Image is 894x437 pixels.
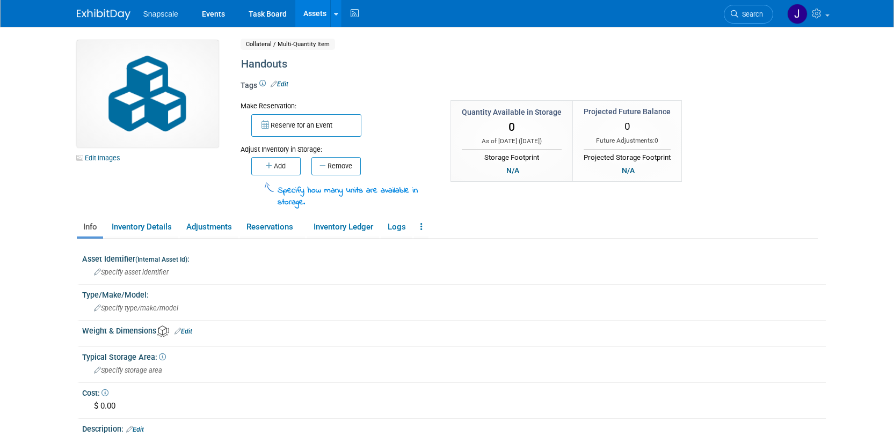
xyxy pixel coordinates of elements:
a: Edit [175,328,192,335]
span: Snapscale [143,10,178,18]
span: Specify asset identifier [94,268,169,276]
button: Reserve for an Event [251,114,361,137]
a: Info [77,218,103,236]
span: Specify storage area [94,366,162,374]
div: Adjust Inventory in Storage: [241,137,435,154]
a: Logs [381,218,412,236]
span: [DATE] [521,137,540,145]
div: Description: [82,421,826,435]
div: Weight & Dimensions [82,323,826,337]
div: Handouts [237,55,729,74]
span: 0 [508,121,515,134]
img: Collateral-Icon-2.png [77,40,219,147]
a: Edit [271,80,288,88]
div: $ 0.00 [90,398,818,414]
a: Inventory Ledger [307,218,379,236]
div: Projected Future Balance [584,106,671,117]
span: Collateral / Multi-Quantity Item [241,39,335,50]
span: Typical Storage Area: [82,353,166,361]
div: N/A [503,165,522,176]
div: Type/Make/Model: [82,287,826,300]
div: Tags [241,80,729,98]
a: Adjustments [180,218,238,236]
span: Specify how many units are available in storage. [278,184,418,208]
span: 0 [655,137,658,144]
button: Add [251,157,301,175]
div: Storage Footprint [462,149,562,163]
a: Edit [126,426,144,433]
img: ExhibitDay [77,9,130,20]
div: Quantity Available in Storage [462,107,562,117]
div: Asset Identifier : [82,251,826,264]
img: Asset Weight and Dimensions [157,325,169,337]
small: (Internal Asset Id) [135,256,187,263]
div: Cost: [82,385,826,398]
a: Reservations [240,218,305,236]
a: Edit Images [77,151,125,165]
button: Remove [311,157,361,175]
span: 0 [624,120,630,132]
div: Make Reservation: [241,100,435,111]
a: Search [724,5,773,24]
span: Search [738,10,763,18]
div: N/A [619,165,638,176]
img: Jennifer Benedict [787,4,808,24]
div: Projected Storage Footprint [584,149,671,163]
div: As of [DATE] ( ) [462,137,562,146]
div: Future Adjustments: [584,136,671,145]
a: Inventory Details [105,218,178,236]
span: Specify type/make/model [94,304,178,312]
